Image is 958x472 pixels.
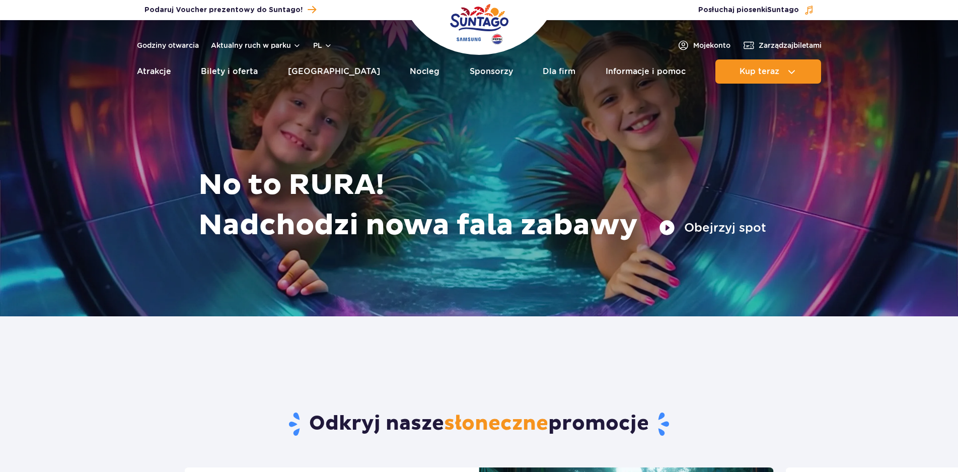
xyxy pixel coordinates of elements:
[288,59,380,84] a: [GEOGRAPHIC_DATA]
[144,5,303,15] span: Podaruj Voucher prezentowy do Suntago!
[693,40,730,50] span: Moje konto
[659,220,766,236] button: Obejrzyj spot
[211,41,301,49] button: Aktualny ruch w parku
[698,5,814,15] button: Posłuchaj piosenkiSuntago
[137,40,199,50] a: Godziny otwarcia
[313,40,332,50] button: pl
[144,3,316,17] a: Podaruj Voucher prezentowy do Suntago!
[137,59,171,84] a: Atrakcje
[198,165,766,246] h1: No to RURA! Nadchodzi nowa fala zabawy
[470,59,513,84] a: Sponsorzy
[201,59,258,84] a: Bilety i oferta
[543,59,575,84] a: Dla firm
[743,39,822,51] a: Zarządzajbiletami
[715,59,821,84] button: Kup teraz
[767,7,799,14] span: Suntago
[184,411,774,437] h2: Odkryj nasze promocje
[677,39,730,51] a: Mojekonto
[410,59,439,84] a: Nocleg
[444,411,548,436] span: słoneczne
[759,40,822,50] span: Zarządzaj biletami
[606,59,686,84] a: Informacje i pomoc
[740,67,779,76] span: Kup teraz
[698,5,799,15] span: Posłuchaj piosenki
